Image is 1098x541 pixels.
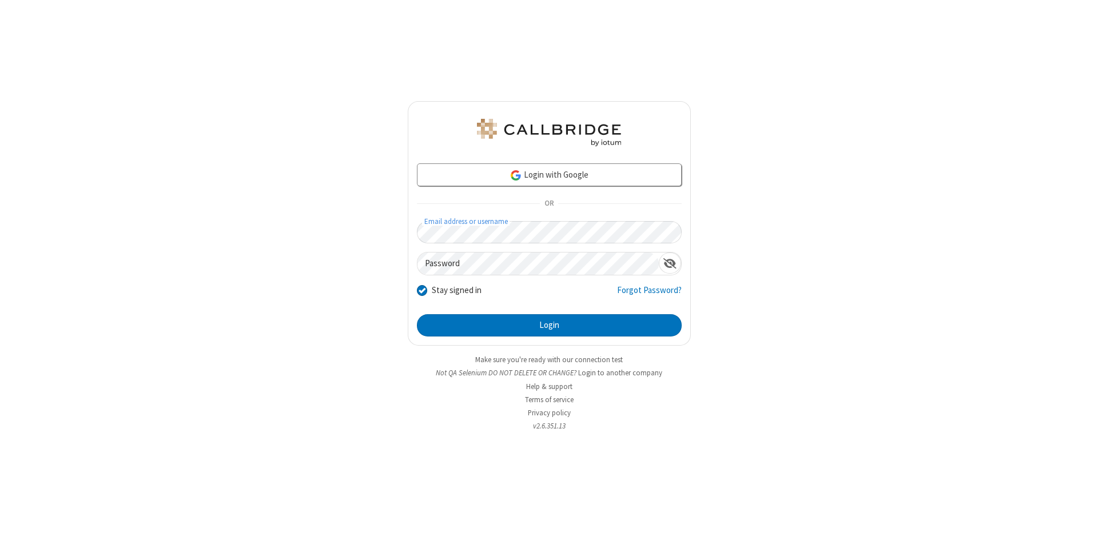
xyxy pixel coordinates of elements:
a: Login with Google [417,163,682,186]
div: Show password [659,253,681,274]
li: Not QA Selenium DO NOT DELETE OR CHANGE? [408,367,691,378]
iframe: Chat [1069,511,1089,533]
a: Forgot Password? [617,284,682,306]
input: Email address or username [417,221,682,243]
input: Password [417,253,659,275]
span: OR [540,196,558,212]
a: Make sure you're ready with our connection test [475,355,623,364]
button: Login to another company [578,367,662,378]
button: Login [417,314,682,337]
li: v2.6.351.13 [408,420,691,431]
a: Privacy policy [528,408,571,418]
img: google-icon.png [510,169,522,182]
a: Help & support [526,382,572,391]
a: Terms of service [525,395,574,404]
img: QA Selenium DO NOT DELETE OR CHANGE [475,119,623,146]
label: Stay signed in [432,284,482,297]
